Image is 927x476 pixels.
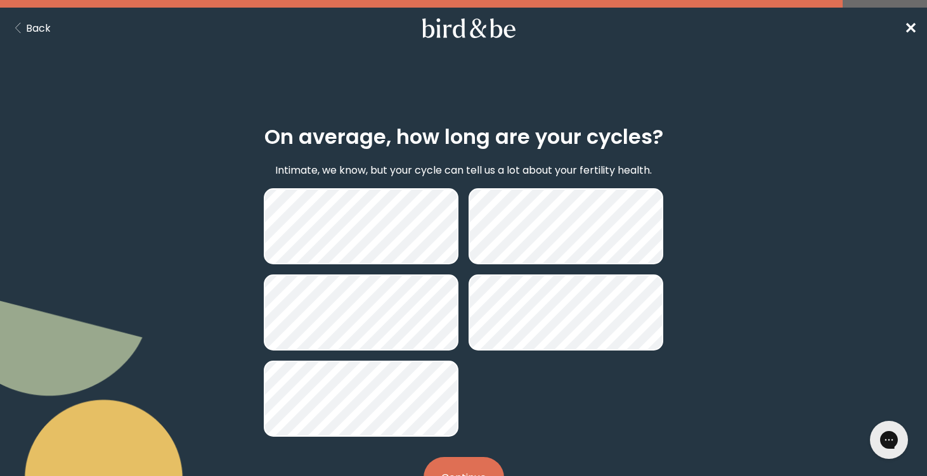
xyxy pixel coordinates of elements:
[10,20,51,36] button: Back Button
[264,122,663,152] h2: On average, how long are your cycles?
[275,162,652,178] p: Intimate, we know, but your cycle can tell us a lot about your fertility health.
[904,18,917,39] span: ✕
[864,416,914,463] iframe: Gorgias live chat messenger
[904,17,917,39] a: ✕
